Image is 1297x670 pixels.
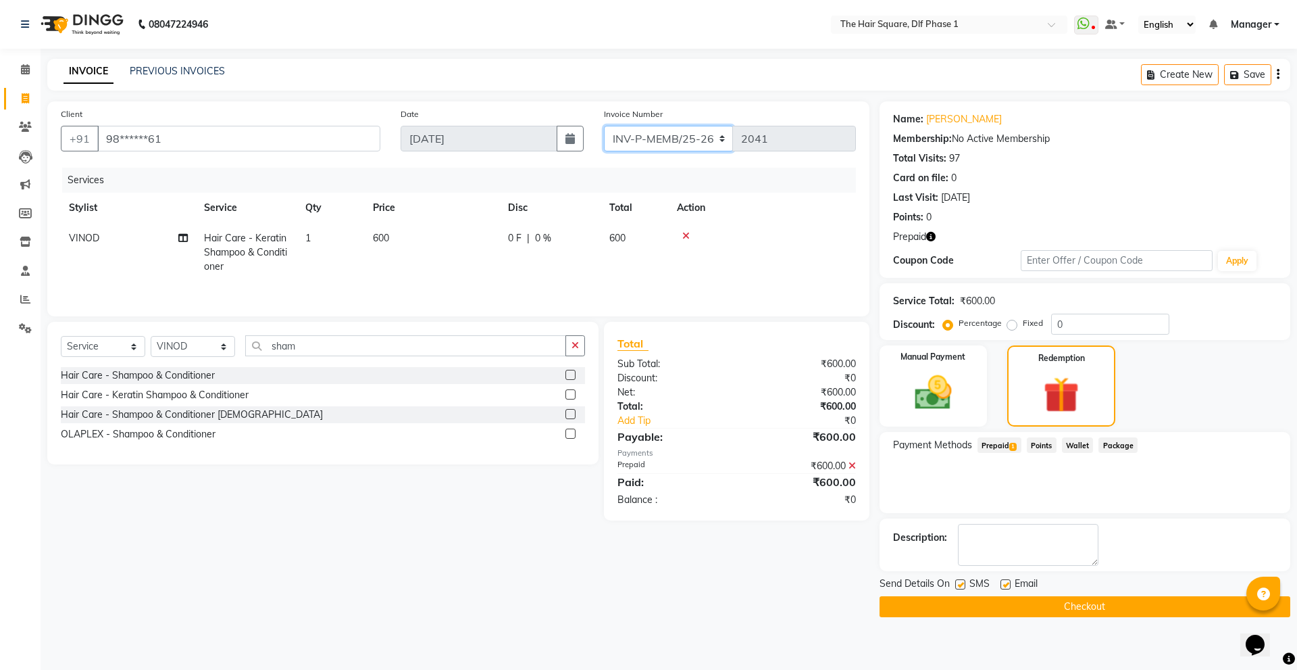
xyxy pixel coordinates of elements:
[926,112,1002,126] a: [PERSON_NAME]
[196,193,297,223] th: Service
[736,474,865,490] div: ₹600.00
[607,357,736,371] div: Sub Total:
[736,459,865,473] div: ₹600.00
[893,132,1277,146] div: No Active Membership
[604,108,663,120] label: Invoice Number
[61,108,82,120] label: Client
[1015,577,1038,594] span: Email
[736,371,865,385] div: ₹0
[61,388,249,402] div: Hair Care - Keratin Shampoo & Conditioner
[893,132,952,146] div: Membership:
[508,231,522,245] span: 0 F
[607,459,736,473] div: Prepaid
[97,126,380,151] input: Search by Name/Mobile/Email/Code
[535,231,551,245] span: 0 %
[959,317,1002,329] label: Percentage
[1038,352,1085,364] label: Redemption
[893,438,972,452] span: Payment Methods
[61,408,323,422] div: Hair Care - Shampoo & Conditioner [DEMOGRAPHIC_DATA]
[736,357,865,371] div: ₹600.00
[893,531,947,545] div: Description:
[951,171,957,185] div: 0
[61,368,215,383] div: Hair Care - Shampoo & Conditioner
[1224,64,1271,85] button: Save
[736,493,865,507] div: ₹0
[758,414,865,428] div: ₹0
[893,151,946,166] div: Total Visits:
[926,210,932,224] div: 0
[1240,616,1283,656] iframe: chat widget
[736,400,865,414] div: ₹600.00
[903,371,964,414] img: _cash.svg
[893,171,948,185] div: Card on file:
[893,210,923,224] div: Points:
[305,232,311,244] span: 1
[69,232,99,244] span: VINOD
[893,112,923,126] div: Name:
[63,59,113,84] a: INVOICE
[607,414,758,428] a: Add Tip
[880,577,950,594] span: Send Details On
[900,351,965,363] label: Manual Payment
[61,193,196,223] th: Stylist
[960,294,995,308] div: ₹600.00
[736,429,865,445] div: ₹600.00
[880,596,1290,617] button: Checkout
[149,5,208,43] b: 08047224946
[607,493,736,507] div: Balance :
[607,385,736,400] div: Net:
[1141,64,1219,85] button: Create New
[1021,250,1213,271] input: Enter Offer / Coupon Code
[500,193,601,223] th: Disc
[893,230,926,244] span: Prepaid
[204,232,287,272] span: Hair Care - Keratin Shampoo & Conditioner
[1231,18,1271,32] span: Manager
[893,318,935,332] div: Discount:
[941,191,970,205] div: [DATE]
[893,294,955,308] div: Service Total:
[969,577,990,594] span: SMS
[1062,437,1094,453] span: Wallet
[1023,317,1043,329] label: Fixed
[130,65,225,77] a: PREVIOUS INVOICES
[617,337,648,351] span: Total
[297,193,365,223] th: Qty
[1027,437,1057,453] span: Points
[245,335,566,356] input: Search or Scan
[34,5,127,43] img: logo
[893,254,1021,268] div: Coupon Code
[617,448,856,459] div: Payments
[977,437,1021,453] span: Prepaid
[61,126,99,151] button: +91
[1009,443,1017,451] span: 1
[1098,437,1138,453] span: Package
[609,232,626,244] span: 600
[365,193,500,223] th: Price
[607,371,736,385] div: Discount:
[893,191,938,205] div: Last Visit:
[607,474,736,490] div: Paid:
[736,385,865,400] div: ₹600.00
[601,193,669,223] th: Total
[62,168,866,193] div: Services
[401,108,419,120] label: Date
[1218,251,1256,271] button: Apply
[373,232,389,244] span: 600
[949,151,960,166] div: 97
[607,400,736,414] div: Total:
[607,429,736,445] div: Payable:
[61,427,215,441] div: OLAPLEX - Shampoo & Conditioner
[669,193,856,223] th: Action
[1032,373,1091,417] img: _gift.svg
[527,231,530,245] span: |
